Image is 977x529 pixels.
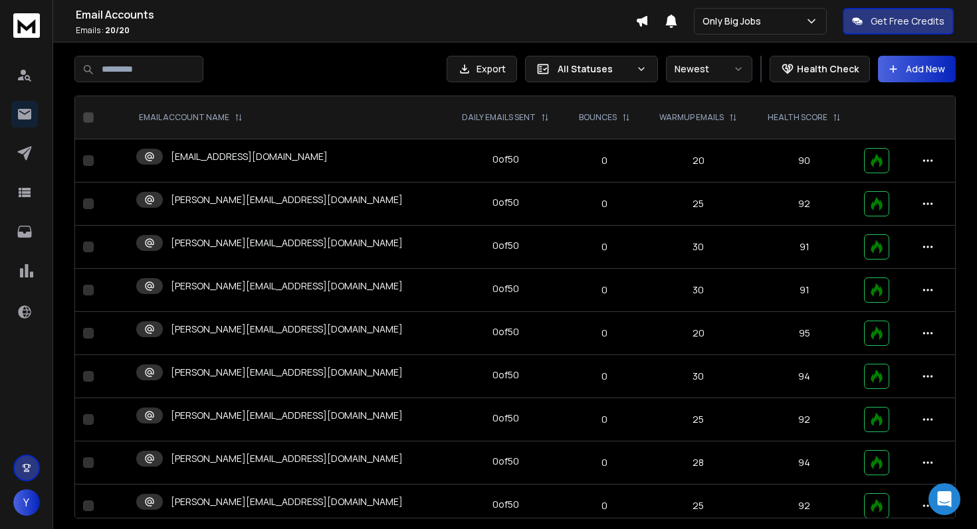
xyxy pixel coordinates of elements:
div: 0 of 50 [492,239,519,252]
td: 30 [644,355,752,398]
p: DAILY EMAILS SENT [462,112,536,123]
button: Export [447,56,517,82]
button: Y [13,489,40,516]
p: [PERSON_NAME][EMAIL_ADDRESS][DOMAIN_NAME] [171,452,403,465]
p: 0 [573,240,636,254]
td: 95 [753,312,857,355]
td: 91 [753,226,857,269]
p: 0 [573,327,636,340]
button: Add New [878,56,956,82]
div: 0 of 50 [492,325,519,339]
p: All Statuses [558,62,631,76]
img: logo [13,13,40,38]
div: EMAIL ACCOUNT NAME [139,112,243,123]
td: 25 [644,398,752,441]
p: 0 [573,456,636,469]
button: Newest [666,56,752,82]
p: Health Check [797,62,859,76]
p: Emails : [76,25,635,36]
td: 91 [753,269,857,312]
button: Get Free Credits [843,8,954,35]
td: 92 [753,485,857,528]
p: [PERSON_NAME][EMAIL_ADDRESS][DOMAIN_NAME] [171,193,403,206]
td: 25 [644,183,752,226]
div: 0 of 50 [492,368,519,382]
p: [PERSON_NAME][EMAIL_ADDRESS][DOMAIN_NAME] [171,409,403,422]
p: Only Big Jobs [703,15,766,28]
td: 94 [753,355,857,398]
td: 20 [644,312,752,355]
div: 0 of 50 [492,498,519,511]
td: 25 [644,485,752,528]
td: 94 [753,441,857,485]
h1: Email Accounts [76,7,635,23]
td: 92 [753,183,857,226]
p: Get Free Credits [871,15,944,28]
p: [PERSON_NAME][EMAIL_ADDRESS][DOMAIN_NAME] [171,279,403,293]
td: 90 [753,139,857,183]
div: 0 of 50 [492,196,519,209]
p: 0 [573,499,636,512]
p: HEALTH SCORE [768,112,827,123]
p: [PERSON_NAME][EMAIL_ADDRESS][DOMAIN_NAME] [171,323,403,336]
td: 30 [644,226,752,269]
td: 20 [644,139,752,183]
span: 20 / 20 [105,25,130,36]
p: 0 [573,283,636,297]
td: 28 [644,441,752,485]
p: [PERSON_NAME][EMAIL_ADDRESS][DOMAIN_NAME] [171,236,403,250]
div: 0 of 50 [492,455,519,468]
p: [EMAIL_ADDRESS][DOMAIN_NAME] [171,150,328,163]
p: 0 [573,154,636,167]
p: 0 [573,370,636,383]
div: Open Intercom Messenger [928,483,960,515]
div: 0 of 50 [492,282,519,295]
p: [PERSON_NAME][EMAIL_ADDRESS][DOMAIN_NAME] [171,366,403,379]
p: [PERSON_NAME][EMAIL_ADDRESS][DOMAIN_NAME] [171,495,403,508]
p: 0 [573,413,636,426]
td: 92 [753,398,857,441]
div: 0 of 50 [492,153,519,166]
button: Health Check [770,56,870,82]
p: WARMUP EMAILS [659,112,724,123]
td: 30 [644,269,752,312]
p: BOUNCES [579,112,617,123]
p: 0 [573,197,636,210]
div: 0 of 50 [492,412,519,425]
